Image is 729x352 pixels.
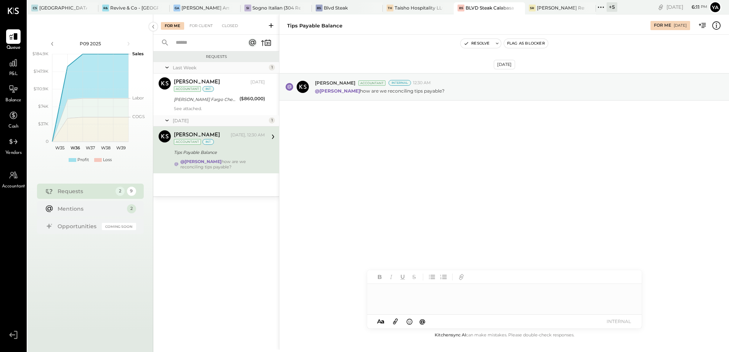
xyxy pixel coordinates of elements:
div: [DATE] [666,3,707,11]
button: @ [417,317,428,326]
text: $74K [38,104,48,109]
div: [DATE] [674,23,687,28]
div: [PERSON_NAME] [174,78,220,86]
div: Tips Payable Balance [174,149,263,156]
div: 2 [116,187,125,196]
div: 1 [269,117,275,123]
div: For Client [186,22,217,30]
a: Accountant [0,168,26,190]
div: 2 [127,204,136,213]
text: W37 [86,145,95,150]
button: Ordered List [438,272,448,282]
div: R& [102,5,109,11]
button: Ya [709,1,721,13]
strong: @[PERSON_NAME] [180,159,222,164]
div: Accountant [358,80,385,86]
span: Vendors [5,150,22,157]
a: P&L [0,56,26,78]
button: Resolve [461,39,493,48]
div: GA [173,5,180,11]
div: copy link [657,3,665,11]
text: W38 [101,145,110,150]
div: Requests [157,54,275,59]
strong: @[PERSON_NAME] [315,88,360,94]
div: Blvd Steak [324,5,348,11]
div: Tips Payable Balance [287,22,342,29]
a: Balance [0,82,26,104]
button: Unordered List [427,272,437,282]
div: Taisho Hospitality LLC [395,5,442,11]
div: Accountant [174,86,201,92]
p: how are we reconciling tips payable? [315,88,445,94]
div: [DATE] [173,117,267,124]
div: Coming Soon [102,223,136,230]
div: P09 2025 [58,40,123,47]
div: int [202,86,214,92]
div: [GEOGRAPHIC_DATA][PERSON_NAME] [39,5,87,11]
span: Balance [5,97,21,104]
span: Queue [6,45,21,51]
text: W36 [70,145,80,150]
div: [PERSON_NAME] Restaurant & Deli [537,5,584,11]
div: 1 [269,64,275,70]
text: W35 [55,145,64,150]
div: Sogno Italian (304 Restaurant) [252,5,300,11]
div: 9 [127,187,136,196]
text: Sales [132,51,144,56]
div: SI [244,5,251,11]
div: [DATE] [250,79,265,85]
div: Last Week [173,64,267,71]
div: For Me [161,22,184,30]
div: Requests [58,187,112,195]
div: Accountant [174,139,201,145]
button: Italic [386,272,396,282]
text: $147.9K [34,69,48,74]
a: Vendors [0,134,26,157]
div: + 5 [607,2,617,12]
div: For Me [654,22,671,29]
button: Flag as Blocker [504,39,548,48]
div: [DATE] [494,60,515,69]
button: Aa [375,317,387,326]
div: [PERSON_NAME] Arso [181,5,229,11]
button: INTERNAL [604,316,634,326]
div: how are we reconciling tips payable? [180,159,265,170]
div: SR [529,5,536,11]
span: Cash [8,123,18,130]
div: [PERSON_NAME] Fargo Checking #0781 [174,96,237,103]
div: Profit [77,157,89,163]
div: ($860,000) [239,95,265,102]
span: 12:30 AM [413,80,431,86]
span: a [381,318,384,325]
div: Mentions [58,205,123,213]
div: CS [31,5,38,11]
div: Revive & Co - [GEOGRAPHIC_DATA] [110,5,158,11]
button: Add URL [456,272,466,282]
span: [PERSON_NAME] [315,80,355,86]
div: Opportunities [58,222,98,230]
div: BS [316,5,323,11]
span: P&L [9,71,18,78]
text: 0 [46,139,48,144]
a: Cash [0,108,26,130]
button: Strikethrough [409,272,419,282]
div: Loss [103,157,112,163]
text: COGS [132,114,145,119]
div: [DATE], 12:30 AM [231,132,265,138]
div: BS [458,5,464,11]
a: Queue [0,29,26,51]
div: int [202,139,214,145]
span: @ [419,318,426,325]
text: $37K [38,121,48,126]
text: W39 [116,145,125,150]
text: $110.9K [34,86,48,91]
text: Labor [132,95,144,101]
div: [PERSON_NAME] [174,131,220,139]
div: BLVD Steak Calabasas [466,5,513,11]
div: See attached. [174,106,265,111]
span: Accountant [2,183,25,190]
div: Closed [218,22,242,30]
div: TH [387,5,393,11]
text: $184.9K [32,51,48,56]
button: Underline [398,272,408,282]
